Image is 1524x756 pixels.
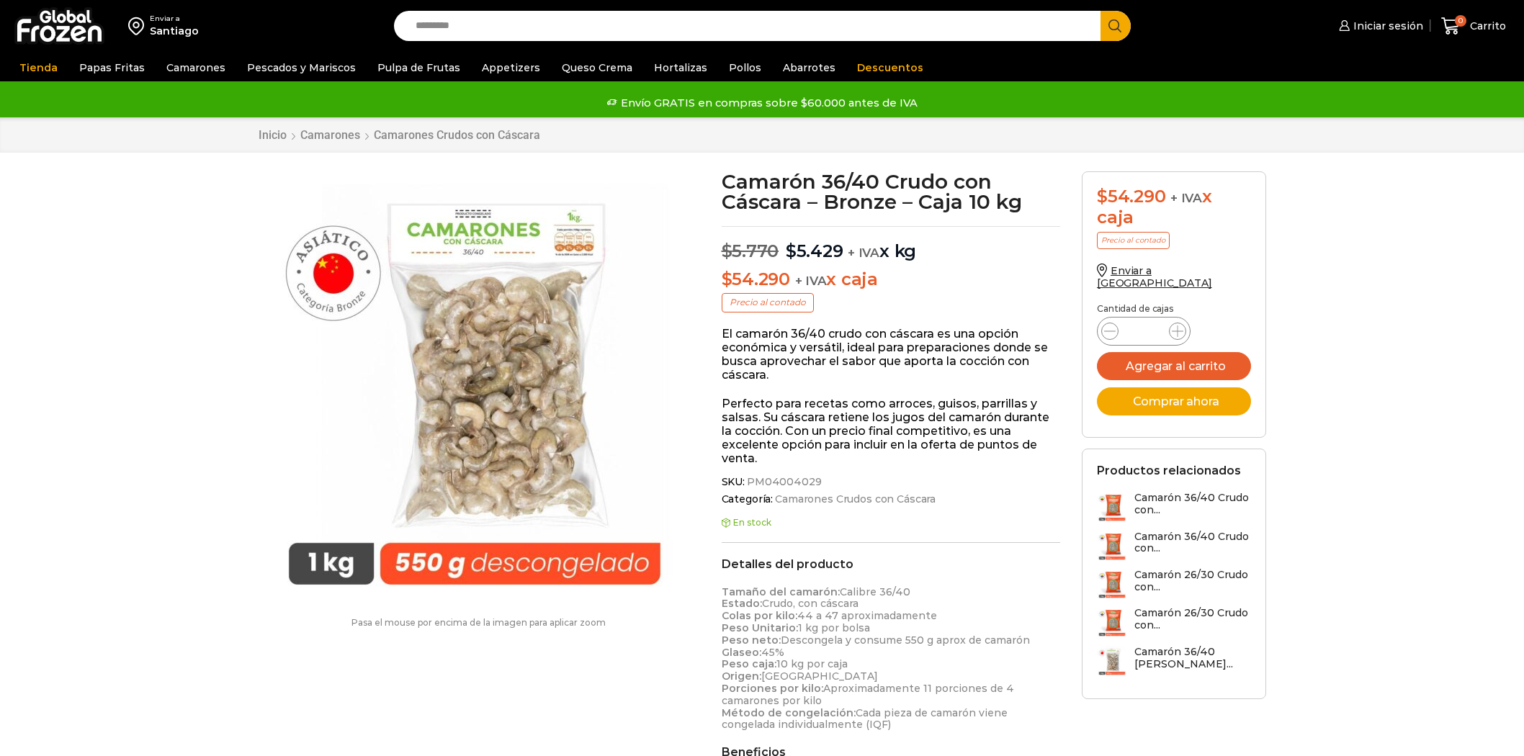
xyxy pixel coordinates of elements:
[1134,607,1251,631] h3: Camarón 26/30 Crudo con...
[722,657,776,670] strong: Peso caja:
[1134,531,1251,555] h3: Camarón 36/40 Crudo con...
[1097,186,1251,228] div: x caja
[1466,19,1506,33] span: Carrito
[722,493,1061,505] span: Categoría:
[555,54,640,81] a: Queso Crema
[1097,186,1108,207] span: $
[722,682,823,695] strong: Porciones por kilo:
[259,171,691,603] img: Camarón 36/40 RHLSO Bronze
[722,293,814,312] p: Precio al contado
[1335,12,1423,40] a: Iniciar sesión
[722,557,1061,571] h2: Detalles del producto
[1097,492,1251,523] a: Camarón 36/40 Crudo con...
[850,54,931,81] a: Descuentos
[722,269,790,289] bdi: 54.290
[150,14,199,24] div: Enviar a
[722,240,732,261] span: $
[722,397,1061,466] p: Perfecto para recetas como arroces, guisos, parrillas y salsas. Su cáscara retiene los jugos del ...
[370,54,467,81] a: Pulpa de Frutas
[722,327,1061,382] p: El camarón 36/40 crudo con cáscara es una opción económica y versátil, ideal para preparaciones d...
[722,609,797,622] strong: Colas por kilo:
[373,128,541,142] a: Camarones Crudos con Cáscara
[167,105,243,130] button: Continuar
[12,54,65,81] a: Tienda
[722,476,1061,488] span: SKU:
[722,269,1061,290] p: x caja
[722,706,856,719] strong: Método de congelación:
[786,240,797,261] span: $
[1097,464,1241,477] h2: Productos relacionados
[722,240,779,261] bdi: 5.770
[647,54,714,81] a: Hortalizas
[722,586,1061,732] p: Calibre 36/40 Crudo, con cáscara 44 a 47 aproximadamente 1 kg por bolsa Descongela y consume 550 ...
[128,14,150,38] img: address-field-icon.svg
[1101,11,1131,41] button: Search button
[722,670,761,683] strong: Origen:
[786,240,843,261] bdi: 5.429
[1097,304,1251,314] p: Cantidad de cajas
[1097,607,1251,638] a: Camarón 26/30 Crudo con...
[722,597,762,610] strong: Estado:
[1130,321,1157,341] input: Product quantity
[1097,186,1165,207] bdi: 54.290
[1350,19,1423,33] span: Iniciar sesión
[1455,15,1466,27] span: 0
[130,56,405,98] p: Los precios y el stock mostrados corresponden a . Para ver disponibilidad y precios en otras regi...
[1097,352,1251,380] button: Agregar al carrito
[72,54,152,81] a: Papas Fritas
[1134,569,1251,593] h3: Camarón 26/30 Crudo con...
[1097,264,1212,289] a: Enviar a [GEOGRAPHIC_DATA]
[722,585,840,598] strong: Tamaño del camarón:
[722,171,1061,212] h1: Camarón 36/40 Crudo con Cáscara – Bronze – Caja 10 kg
[722,646,761,659] strong: Glaseo:
[1438,9,1510,43] a: 0 Carrito
[1170,191,1202,205] span: + IVA
[722,518,1061,528] p: En stock
[722,634,781,647] strong: Peso neto:
[344,58,387,68] strong: Santiago
[1097,569,1251,600] a: Camarón 26/30 Crudo con...
[745,476,822,488] span: PM04004029
[1097,232,1170,249] p: Precio al contado
[258,618,700,628] p: Pasa el mouse por encima de la imagen para aplicar zoom
[475,54,547,81] a: Appetizers
[776,54,843,81] a: Abarrotes
[250,105,367,130] button: Cambiar Dirección
[795,274,827,288] span: + IVA
[722,54,768,81] a: Pollos
[848,246,879,260] span: + IVA
[722,226,1061,262] p: x kg
[1097,531,1251,562] a: Camarón 36/40 Crudo con...
[722,621,798,634] strong: Peso Unitario:
[1097,646,1251,677] a: Camarón 36/40 [PERSON_NAME]...
[1097,387,1251,415] button: Comprar ahora
[150,24,199,38] div: Santiago
[773,493,936,505] a: Camarones Crudos con Cáscara
[722,269,732,289] span: $
[1134,646,1251,670] h3: Camarón 36/40 [PERSON_NAME]...
[1134,492,1251,516] h3: Camarón 36/40 Crudo con...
